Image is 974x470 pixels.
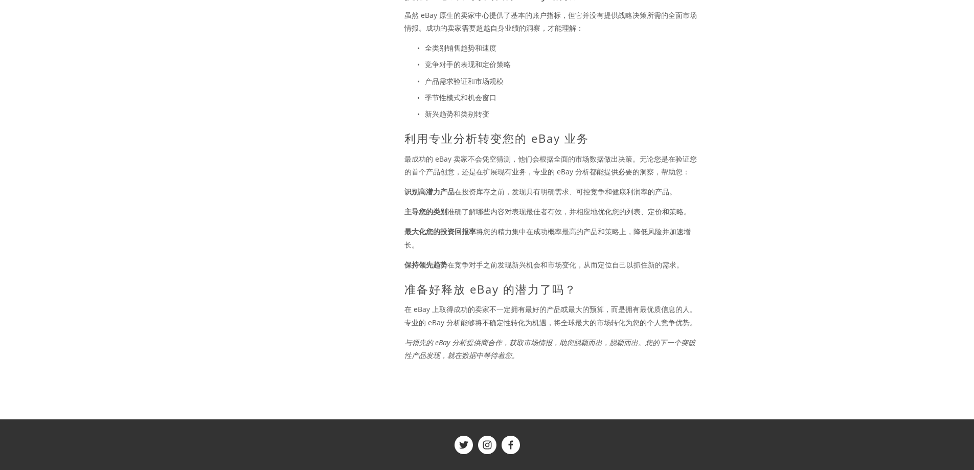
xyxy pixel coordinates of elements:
font: 产品需求验证和市场规模 [425,76,504,86]
a: 货架趋势 [478,436,496,454]
font: 在投资库存之前，发现具有明确需求、可控竞争和健康利润率的产品。 [455,187,676,196]
font: 新兴趋势和类别转变 [425,109,489,119]
font: 季节性模式和机会窗口 [425,93,496,102]
font: 准确了解哪些内容对表现最佳者有效，并相应地优化您的列表、定价和策略。 [447,207,691,216]
font: 保持领先趋势 [404,260,447,270]
a: 货架趋势 [455,436,473,454]
font: 最大化您的投资回报率 [404,227,476,236]
font: 利用专业分析转变您的 eBay 业务 [404,130,589,146]
font: 最成功的 eBay 卖家不会凭空猜测，他们会根据全面的市场数据做出决策。无论您是在验证您的首个产品创意，还是在扩展现有业务，专业的 eBay 分析都能提供必要的洞察，帮助您： [404,154,697,176]
font: 全类别销售趋势和速度 [425,43,496,53]
font: 在竞争对手之前发现新兴机会和市场变化，从而定位自己以抓住新的需求。 [447,260,684,270]
font: 虽然 eBay 原生的卖家中心提供了基本的账户指标，但它并没有提供战略决策所需的全面市场情报。成功的卖家需要超越自身业绩的洞察，才能理解： [404,10,697,33]
font: 识别高潜力产品 [404,187,455,196]
a: 货架趋势 [502,436,520,454]
font: 竞争对手的表现和定价策略 [425,59,511,69]
font: 与领先的 eBay 分析提供商合作，获取市场情报，助您脱颖而出，脱颖而出。您的下一个突破性产品发现，就在数据中等待着您。 [404,338,695,360]
font: 在 eBay 上取得成功的卖家不一定拥有最好的产品或最大的预算，而是拥有最优质信息的人。专业的 eBay 分析能够将不确定性转化为机遇，将全球最大的市场转化为您的个人竞争优势。 [404,304,697,327]
font: 主导您的类别 [404,207,447,216]
font: 准备好释放 eBay 的潜力了吗？ [404,281,577,297]
font: 将您的精力集中在成功概率最高的产品和策略上，降低风险并加速增长。 [404,227,691,249]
